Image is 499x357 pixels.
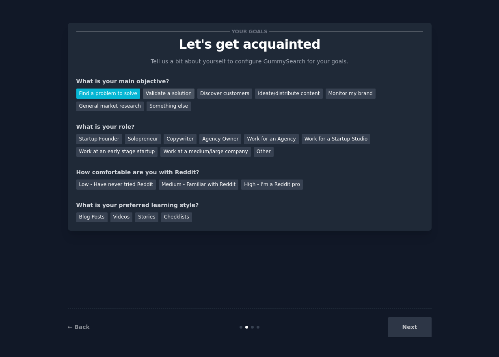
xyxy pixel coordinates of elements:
[302,134,370,144] div: Work for a Startup Studio
[76,77,423,86] div: What is your main objective?
[76,180,156,190] div: Low - Have never tried Reddit
[147,57,352,66] p: Tell us a bit about yourself to configure GummySearch for your goals.
[143,89,194,99] div: Validate a solution
[199,134,241,144] div: Agency Owner
[254,147,274,157] div: Other
[164,134,197,144] div: Copywriter
[241,180,303,190] div: High - I'm a Reddit pro
[76,102,144,112] div: General market research
[76,134,122,144] div: Startup Founder
[110,212,133,223] div: Videos
[68,324,90,330] a: ← Back
[76,212,108,223] div: Blog Posts
[147,102,191,112] div: Something else
[76,89,140,99] div: Find a problem to solve
[326,89,376,99] div: Monitor my brand
[76,37,423,52] p: Let's get acquainted
[76,168,423,177] div: How comfortable are you with Reddit?
[76,201,423,210] div: What is your preferred learning style?
[197,89,252,99] div: Discover customers
[159,180,238,190] div: Medium - Familiar with Reddit
[161,212,192,223] div: Checklists
[230,27,269,36] span: Your goals
[76,123,423,131] div: What is your role?
[244,134,298,144] div: Work for an Agency
[125,134,161,144] div: Solopreneur
[160,147,251,157] div: Work at a medium/large company
[135,212,158,223] div: Stories
[76,147,158,157] div: Work at an early stage startup
[255,89,322,99] div: Ideate/distribute content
